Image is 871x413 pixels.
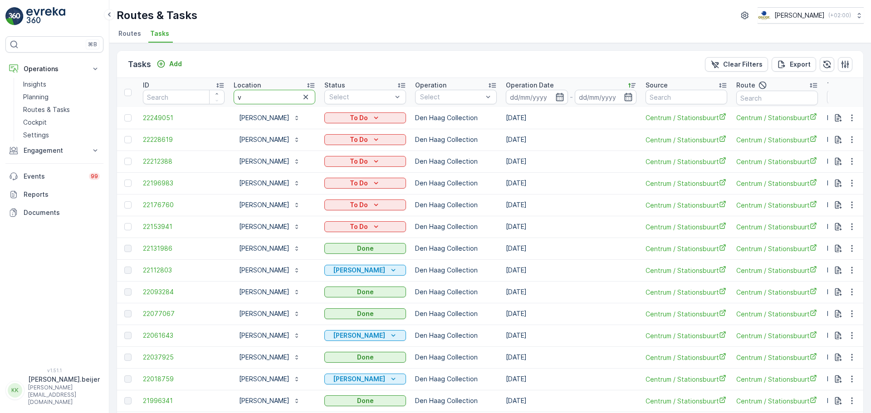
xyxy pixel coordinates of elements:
[415,179,497,188] p: Den Haag Collection
[143,135,225,144] a: 22228619
[736,135,818,145] a: Centrum / Stationsbuurt
[420,92,483,102] p: Select
[143,244,225,253] a: 22131986
[124,245,132,252] div: Toggle Row Selected
[501,194,641,216] td: [DATE]
[415,374,497,384] p: Den Haag Collection
[124,397,132,404] div: Toggle Row Selected
[646,90,727,104] input: Search
[736,287,818,297] a: Centrum / Stationsbuurt
[646,309,727,319] span: Centrum / Stationsbuurt
[153,58,186,69] button: Add
[646,396,727,406] span: Centrum / Stationsbuurt
[143,222,225,231] a: 22153941
[350,179,368,188] p: To Do
[357,353,374,362] p: Done
[646,331,727,340] span: Centrum / Stationsbuurt
[357,309,374,318] p: Done
[501,368,641,390] td: [DATE]
[239,287,289,296] p: [PERSON_NAME]
[5,7,24,25] img: logo
[234,285,306,299] button: [PERSON_NAME]
[239,179,289,188] p: [PERSON_NAME]
[143,157,225,166] a: 22212388
[506,81,554,90] p: Operation Date
[143,374,225,384] span: 22018759
[169,59,182,68] p: Add
[28,384,100,406] p: [PERSON_NAME][EMAIL_ADDRESS][DOMAIN_NAME]
[324,178,406,189] button: To Do
[723,60,763,69] p: Clear Filters
[239,396,289,405] p: [PERSON_NAME]
[234,241,306,256] button: [PERSON_NAME]
[736,331,818,340] a: Centrum / Stationsbuurt
[5,368,103,373] span: v 1.51.1
[234,154,306,169] button: [PERSON_NAME]
[350,200,368,209] p: To Do
[415,200,497,209] p: Den Haag Collection
[324,265,406,276] button: Geen Afval
[736,157,818,166] a: Centrum / Stationsbuurt
[234,372,306,386] button: [PERSON_NAME]
[501,259,641,281] td: [DATE]
[143,200,225,209] a: 22176760
[646,179,727,188] span: Centrum / Stationsbuurt
[8,383,22,398] div: KK
[415,157,497,166] p: Den Haag Collection
[91,173,98,180] p: 99
[324,374,406,384] button: Geen Afval
[736,266,818,275] a: Centrum / Stationsbuurt
[5,375,103,406] button: KK[PERSON_NAME].beijer[PERSON_NAME][EMAIL_ADDRESS][DOMAIN_NAME]
[24,146,85,155] p: Engagement
[646,287,727,297] a: Centrum / Stationsbuurt
[415,222,497,231] p: Den Haag Collection
[415,309,497,318] p: Den Haag Collection
[736,309,818,319] a: Centrum / Stationsbuurt
[239,266,289,275] p: [PERSON_NAME]
[143,81,149,90] p: ID
[736,81,755,90] p: Route
[124,267,132,274] div: Toggle Row Selected
[736,396,818,406] a: Centrum / Stationsbuurt
[324,81,345,90] p: Status
[324,395,406,406] button: Done
[646,266,727,275] a: Centrum / Stationsbuurt
[234,219,306,234] button: [PERSON_NAME]
[570,92,573,102] p: -
[143,179,225,188] a: 22196983
[324,199,406,210] button: To Do
[143,396,225,405] span: 21996341
[23,92,49,102] p: Planning
[234,350,306,364] button: [PERSON_NAME]
[646,113,727,122] a: Centrum / Stationsbuurt
[646,200,727,210] span: Centrum / Stationsbuurt
[124,310,132,317] div: Toggle Row Selected
[646,244,727,253] a: Centrum / Stationsbuurt
[350,157,368,166] p: To Do
[24,172,83,181] p: Events
[501,107,641,129] td: [DATE]
[324,243,406,254] button: Done
[333,266,385,275] p: [PERSON_NAME]
[23,131,49,140] p: Settings
[501,238,641,259] td: [DATE]
[5,167,103,185] a: Events99
[234,394,306,408] button: [PERSON_NAME]
[234,111,306,125] button: [PERSON_NAME]
[124,332,132,339] div: Toggle Row Selected
[143,287,225,296] span: 22093284
[772,57,816,72] button: Export
[124,114,132,121] div: Toggle Row Selected
[234,263,306,277] button: [PERSON_NAME]
[239,374,289,384] p: [PERSON_NAME]
[143,113,225,122] a: 22249051
[234,176,306,190] button: [PERSON_NAME]
[143,90,225,104] input: Search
